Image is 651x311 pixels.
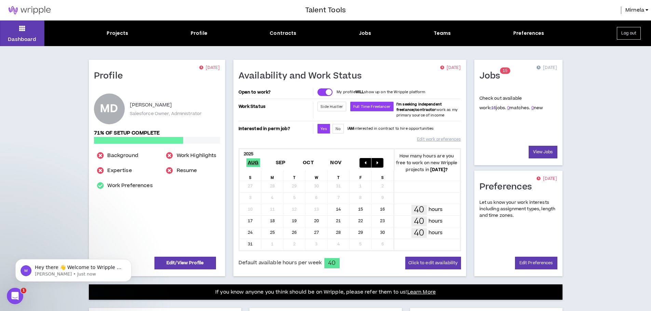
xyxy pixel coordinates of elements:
[94,71,128,82] h1: Profile
[107,152,138,160] a: Background
[429,229,443,237] p: hours
[177,167,197,175] a: Resume
[348,126,354,131] strong: AM
[107,182,152,190] a: Work Preferences
[513,30,544,37] div: Preferences
[355,89,364,95] strong: WILL
[215,288,436,296] p: If you know anyone you think should be on Wripple, please refer them to us!
[246,158,260,167] span: Aug
[177,152,217,160] a: Work Highlights
[107,30,128,37] div: Projects
[154,257,216,269] a: Edit/View Profile
[306,170,328,181] div: W
[130,111,202,117] p: Salesforce Owner, Administrator
[429,206,443,213] p: hours
[617,27,641,40] button: Log out
[507,105,530,111] span: matches.
[107,167,132,175] a: Expertise
[337,89,425,95] p: My profile show up on the Wripple platform
[515,257,557,269] a: Edit Preferences
[531,105,543,111] span: new
[405,257,461,269] button: Click to edit availability
[479,199,557,219] p: Let us know your work interests including assignment types, length and time zones.
[491,105,506,111] span: jobs.
[336,126,341,131] span: No
[372,170,394,181] div: S
[394,153,460,173] p: How many hours are you free to work on new Wripple projects in
[305,5,346,15] h3: Talent Tools
[301,158,315,167] span: Oct
[284,170,306,181] div: T
[270,30,296,37] div: Contracts
[94,129,220,137] p: 71% of setup complete
[5,245,142,293] iframe: Intercom notifications message
[240,170,262,181] div: S
[329,158,343,167] span: Nov
[191,30,207,37] div: Profile
[94,94,125,124] div: Mirnela D.
[261,170,284,181] div: M
[479,95,543,111] p: Check out available work:
[274,158,287,167] span: Sep
[321,104,343,109] span: Side Hustler
[529,146,557,158] a: View Jobs
[625,6,644,14] span: Mirnela
[244,151,254,157] b: 2025
[7,288,23,304] iframe: Intercom live chat
[199,65,220,71] p: [DATE]
[479,182,537,193] h1: Preferences
[239,259,322,267] span: Default available hours per week
[537,175,557,182] p: [DATE]
[350,170,372,181] div: F
[531,105,534,111] a: 0
[239,71,367,82] h1: Availability and Work Status
[440,65,461,71] p: [DATE]
[407,288,436,296] a: Learn More
[505,68,507,74] span: 5
[537,65,557,71] p: [DATE]
[239,102,312,111] p: Work Status
[347,126,434,131] p: I interested in contract to hire opportunities
[321,126,327,131] span: Yes
[503,68,505,74] span: 1
[21,288,26,293] span: 1
[396,102,458,118] span: work as my primary source of income
[8,36,36,43] p: Dashboard
[239,124,312,133] p: Interested in perm job?
[417,133,461,145] a: Edit work preferences
[396,102,442,112] b: I'm seeking independent freelance/contractor
[429,217,443,225] p: hours
[434,30,451,37] div: Teams
[491,105,496,111] a: 16
[328,170,350,181] div: T
[130,101,172,109] p: [PERSON_NAME]
[359,30,371,37] div: Jobs
[500,68,510,74] sup: 15
[479,71,505,82] h1: Jobs
[430,167,448,173] b: [DATE] ?
[239,89,312,95] p: Open to work?
[507,105,510,111] a: 0
[100,104,118,114] div: MD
